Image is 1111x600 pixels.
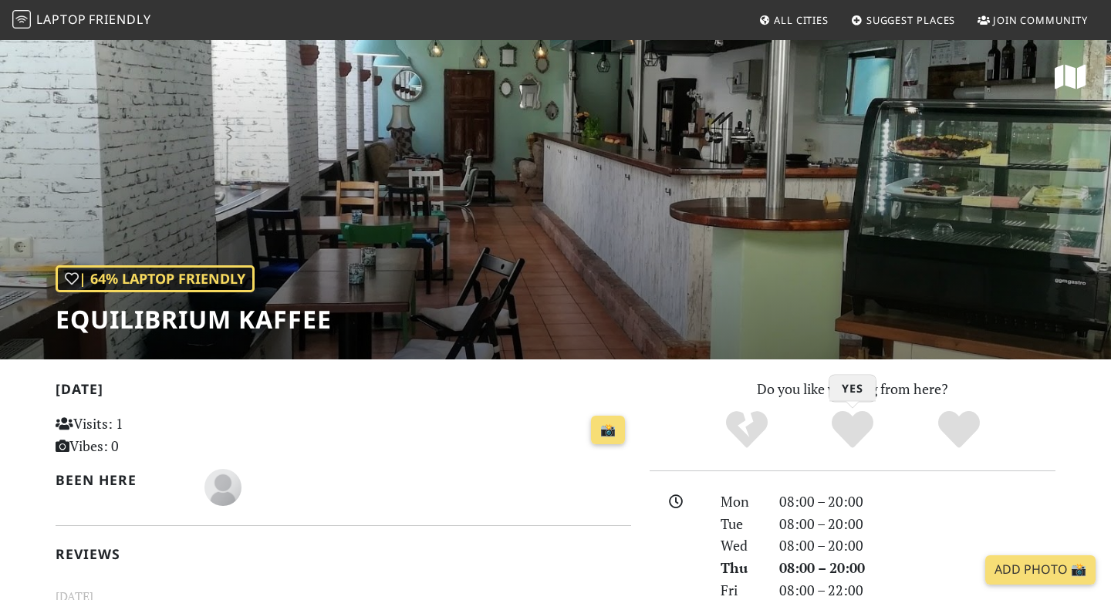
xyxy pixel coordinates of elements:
h3: Yes [829,375,876,401]
div: 08:00 – 20:00 [770,557,1065,579]
div: Yes [799,409,906,451]
span: Join Community [993,13,1088,27]
p: Visits: 1 Vibes: 0 [56,413,235,457]
h2: [DATE] [56,381,631,403]
span: All Cities [774,13,829,27]
div: No [694,409,800,451]
a: Join Community [971,6,1094,34]
a: 📸 [591,416,625,445]
span: Suggest Places [866,13,956,27]
a: Suggest Places [845,6,962,34]
p: Do you like working from here? [650,378,1055,400]
div: Thu [711,557,770,579]
a: LaptopFriendly LaptopFriendly [12,7,151,34]
img: blank-535327c66bd565773addf3077783bbfce4b00ec00e9fd257753287c682c7fa38.png [204,469,241,506]
h2: Been here [56,472,186,488]
span: Friendly [89,11,150,28]
span: Laptop [36,11,86,28]
a: Add Photo 📸 [985,555,1096,585]
div: | 64% Laptop Friendly [56,265,255,292]
div: Wed [711,534,770,557]
div: Mon [711,490,770,513]
div: 08:00 – 20:00 [770,534,1065,557]
span: Paula Menzel [204,477,241,495]
h2: Reviews [56,546,631,562]
a: All Cities [752,6,835,34]
div: Definitely! [906,409,1012,451]
div: Tue [711,513,770,535]
div: 08:00 – 20:00 [770,513,1065,535]
img: LaptopFriendly [12,10,31,29]
h1: Equilibrium Kaffee [56,305,332,334]
div: 08:00 – 20:00 [770,490,1065,513]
